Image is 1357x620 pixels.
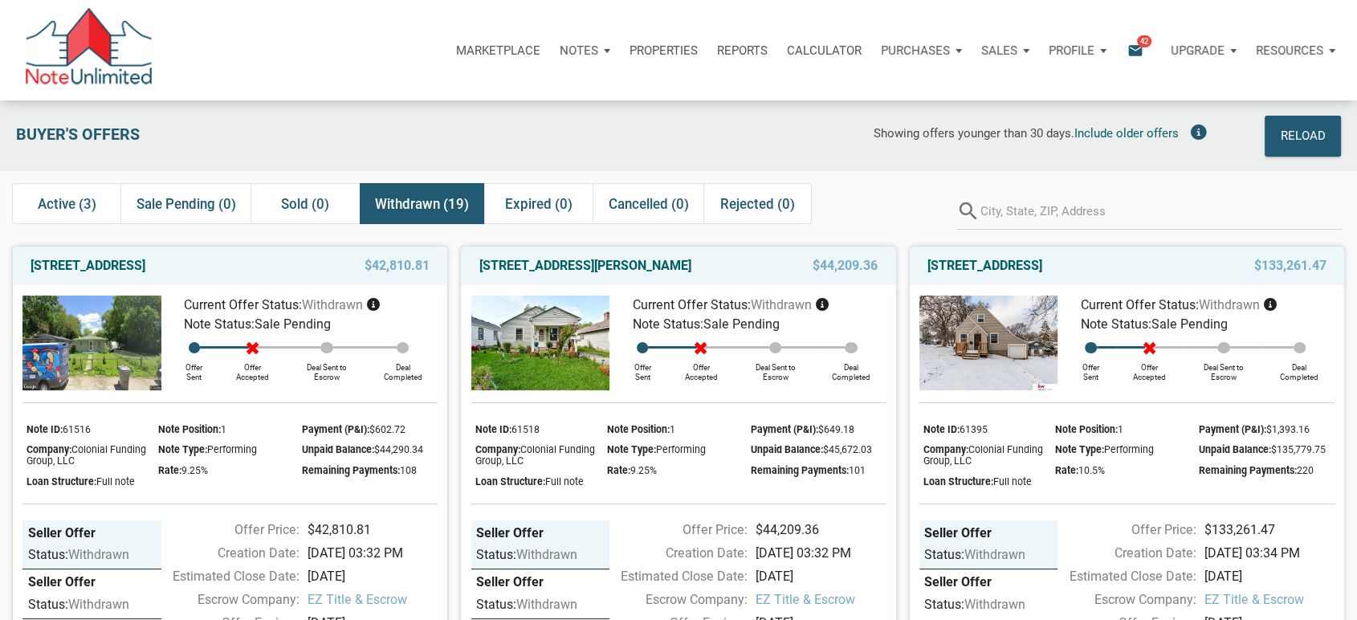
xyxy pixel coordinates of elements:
p: Properties [630,43,698,58]
span: Expired (0) [505,194,573,214]
div: Seller Offer [924,574,1053,591]
span: $649.18 [817,424,854,435]
div: Deal Completed [368,353,438,382]
span: EZ Title & Escrow [756,590,886,610]
span: 1 [1118,424,1123,435]
img: NoteUnlimited [24,8,153,92]
div: [DATE] 03:32 PM [300,544,446,563]
button: Upgrade [1161,27,1246,75]
div: Offer Accepted [667,353,734,382]
a: Properties [620,27,707,75]
span: 61395 [960,424,988,435]
span: Current Offer Status: [1081,297,1199,312]
span: Rate: [607,465,630,476]
span: Unpaid Balance: [1199,444,1271,455]
a: [STREET_ADDRESS] [927,256,1042,275]
span: Note Type: [607,444,656,455]
span: Note Status: [184,316,255,332]
span: Performing [656,444,706,455]
div: Rejected (0) [703,183,812,224]
span: Sale Pending (0) [137,194,236,214]
p: Resources [1256,43,1323,58]
span: Include older offers [1074,126,1179,141]
img: 574508 [919,296,1057,390]
button: Profile [1039,27,1116,75]
span: Note Position: [158,424,221,435]
span: Note Position: [1055,424,1118,435]
div: Reload [1280,124,1325,148]
span: 9.25% [630,465,657,476]
img: 572093 [471,296,609,390]
span: Note Type: [158,444,207,455]
span: Withdrawn (19) [375,194,469,214]
span: Company: [26,444,71,455]
span: Showing offers younger than 30 days. [874,126,1074,141]
div: Active (3) [12,183,120,224]
span: 10.5% [1078,465,1105,476]
span: Full note [545,476,584,487]
div: $42,810.81 [300,520,446,540]
div: Offer Price: [1049,520,1196,540]
div: Buyer's Offers [8,116,410,157]
span: Rate: [1055,465,1078,476]
button: Notes [550,27,620,75]
span: Active (3) [38,194,96,214]
a: [STREET_ADDRESS] [31,256,145,275]
div: Seller Offer [476,574,605,591]
p: Marketplace [456,43,540,58]
span: Rate: [158,465,181,476]
div: Escrow Company: [601,590,748,610]
div: Offer Sent [617,353,668,382]
span: 220 [1297,465,1314,476]
span: $1,393.16 [1266,424,1310,435]
div: [DATE] [748,567,894,586]
span: $135,779.75 [1271,444,1326,455]
span: withdrawn [68,547,129,562]
div: Estimated Close Date: [1049,567,1196,586]
div: $44,209.36 [748,520,894,540]
div: Sale Pending (0) [120,183,251,224]
span: Status: [28,597,68,612]
a: Purchases [871,27,972,75]
div: Cancelled (0) [593,183,703,224]
span: Full note [993,476,1032,487]
span: Loan Structure: [923,476,993,487]
button: Sales [972,27,1039,75]
span: 42 [1137,35,1151,47]
div: Seller Offer [476,525,605,542]
span: Status: [28,547,68,562]
span: $44,209.36 [813,256,878,275]
span: Status: [924,547,964,562]
span: 101 [848,465,865,476]
span: Note Status: [1081,316,1151,332]
span: Note Position: [607,424,670,435]
div: Sold (0) [251,183,359,224]
p: Sales [981,43,1017,58]
div: [DATE] 03:32 PM [748,544,894,563]
button: Marketplace [446,27,550,75]
span: Colonial Funding Group, LLC [475,444,595,467]
span: $602.72 [369,424,405,435]
span: Note ID: [475,424,511,435]
span: Sale Pending [255,316,331,332]
i: search [956,194,980,230]
div: Estimated Close Date: [153,567,300,586]
div: Creation Date: [153,544,300,563]
span: withdrawn [964,597,1025,612]
span: EZ Title & Escrow [1204,590,1334,610]
div: Deal Sent to Escrow [286,353,368,382]
span: Performing [1104,444,1154,455]
span: 9.25% [181,465,208,476]
div: Offer Sent [169,353,220,382]
span: $45,672.03 [822,444,871,455]
div: Withdrawn (19) [360,183,484,224]
div: Offer Price: [601,520,748,540]
span: Status: [476,547,516,562]
span: withdrawn [516,597,577,612]
span: Note ID: [923,424,960,435]
button: Resources [1246,27,1345,75]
